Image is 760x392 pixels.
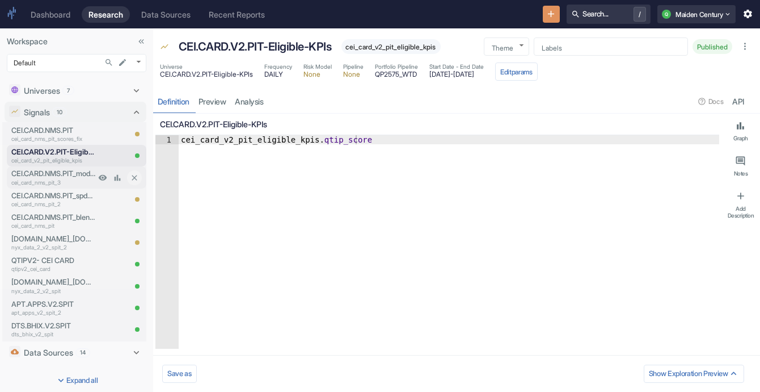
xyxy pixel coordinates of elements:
span: cei_card_v2_pit_eligible_kpis [341,43,441,51]
span: None [343,71,364,78]
button: Graph [724,116,758,147]
span: 10 [53,108,66,116]
span: Risk Model [303,62,332,71]
p: [DOMAIN_NAME]_[DOMAIN_NAME] [11,277,95,287]
p: nyx_data_2_v2_spit [11,287,95,295]
button: Expand all [2,372,151,390]
a: [DOMAIN_NAME]_[DOMAIN_NAME]nyx_data_2_v2_spit [11,277,95,295]
div: 1 [155,135,179,144]
a: View Analysis [110,170,125,185]
p: CEI.CARD.NMS.PIT_blendeddeltascore [11,212,95,223]
a: Data Sources [134,6,197,23]
a: CEI.CARD.NMS.PITcei_card_nms_pit_scores_fix [11,125,95,143]
div: resource tabs [153,90,760,113]
span: DAILY [264,71,292,78]
div: Research [88,10,123,19]
p: cei_card_nms_pit_3 [11,178,95,187]
p: cei_card_nms_pit [11,222,95,230]
button: Notes [724,151,758,182]
p: Data Sources [24,347,73,358]
button: Docs [694,93,728,111]
a: CEI.CARD.NMS.PIT_modelweighteddeltascorecei_card_nms_pit_3 [11,168,95,186]
div: Q [662,10,671,19]
p: QTIPV2- CEI CARD [11,255,95,266]
div: Universes7 [5,80,146,101]
div: Signals10 [5,102,146,122]
a: [DOMAIN_NAME]_[DOMAIN_NAME]nyx_data_2_v2_spit_2 [11,233,95,252]
a: QTIPV2- CEI CARDqtipv2_cei_card [11,255,95,273]
span: Frequency [264,62,292,71]
p: Workspace [7,35,146,47]
div: Data Sources14 [5,343,146,363]
p: [DOMAIN_NAME]_[DOMAIN_NAME] [11,233,95,244]
p: APT.APPS.V2.SPIT [11,299,95,310]
a: APT.APPS.V2.SPITapt_apps_v2_spit_2 [11,299,95,317]
span: 14 [76,348,90,357]
button: Search... [102,55,116,70]
button: Search.../ [567,5,651,24]
span: CEI.CARD.V2.PIT-Eligible-KPIs [160,71,253,78]
div: Data Sources [141,10,191,19]
a: CEI.CARD.V2.PIT-Eligible-KPIscei_card_v2_pit_eligible_kpis [11,147,95,165]
button: QMaiden Century [657,5,736,23]
p: CEI.CARD.V2.PIT-Eligible-KPIs [179,38,332,55]
button: Save as [162,365,197,383]
p: Signals [24,106,50,118]
a: Recent Reports [202,6,272,23]
span: Signal [160,42,169,53]
p: CEI.CARD.NMS.PIT_spdeltascore [11,190,95,201]
div: Add Description [726,205,755,219]
p: CEI.CARD.V2.PIT-Eligible-KPIs [160,118,715,130]
a: Dashboard [24,6,77,23]
div: CEI.CARD.V2.PIT-Eligible-KPIs [176,35,335,58]
a: View Preview [95,170,110,185]
p: nyx_data_2_v2_spit_2 [11,243,95,252]
a: DTS.BHIX.V2.SPITdts_bhix_v2_spit [11,320,95,339]
span: None [303,71,332,78]
div: Default [7,54,146,72]
div: API [733,97,745,107]
span: 7 [63,86,74,95]
span: Universe [160,62,253,71]
div: Recent Reports [209,10,265,19]
span: Start Date - End Date [429,62,484,71]
button: edit [115,55,130,70]
p: CEI.CARD.NMS.PIT_modelweighteddeltascore [11,168,95,179]
p: Universes [24,85,60,97]
p: cei_card_v2_pit_eligible_kpis [11,156,95,165]
p: cei_card_nms_pit_2 [11,200,95,208]
span: Pipeline [343,62,364,71]
a: CEI.CARD.NMS.PIT_spdeltascorecei_card_nms_pit_2 [11,190,95,208]
p: dts_bhix_v2_spit [11,330,95,339]
p: CEI.CARD.V2.PIT-Eligible-KPIs [11,147,95,157]
a: CEI.CARD.NMS.PIT_blendeddeltascorecei_card_nms_pit [11,212,95,230]
button: New Resource [543,6,560,23]
svg: Close item [130,173,139,182]
span: Portfolio Pipeline [375,62,418,71]
span: QP2575_WTD [375,71,418,78]
a: Research [82,6,130,23]
button: Close item [127,170,142,185]
div: Dashboard [31,10,70,19]
span: Published [693,43,732,51]
span: [DATE] - [DATE] [429,71,484,78]
button: Collapse Sidebar [134,34,149,49]
div: Definition [158,97,189,107]
p: apt_apps_v2_spit_2 [11,308,95,317]
p: CEI.CARD.NMS.PIT [11,125,95,136]
p: cei_card_nms_pit_scores_fix [11,135,95,143]
button: Editparams [495,62,538,81]
button: Show Exploration Preview [644,365,744,383]
p: qtipv2_cei_card [11,265,95,273]
a: preview [194,90,231,113]
p: DTS.BHIX.V2.SPIT [11,320,95,331]
a: analysis [231,90,268,113]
